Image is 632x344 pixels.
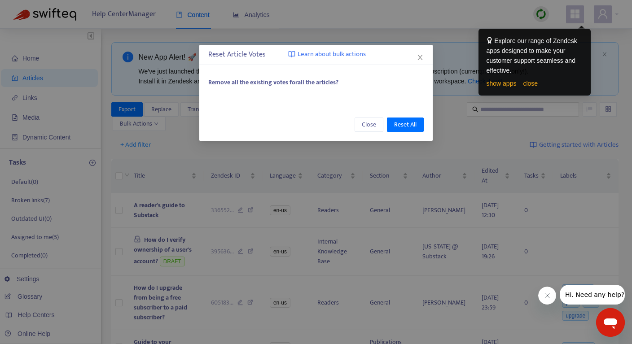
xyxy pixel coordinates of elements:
span: Learn about bulk actions [298,49,366,60]
span: close [417,54,424,61]
a: show apps [487,80,517,87]
a: close [523,80,538,87]
a: Learn about bulk actions [288,49,366,60]
span: Close [362,120,376,130]
span: Reset All [394,120,417,130]
button: Close [355,118,383,132]
iframe: Button to launch messaging window [596,308,625,337]
iframe: Message from company [560,285,625,305]
img: image-link [288,51,295,58]
button: Reset All [387,118,424,132]
div: Reset Article Votes [208,49,424,60]
iframe: Close message [538,287,556,305]
button: Close [415,52,425,62]
div: Explore our range of Zendesk apps designed to make your customer support seamless and effective. [487,36,583,75]
div: Remove all the existing votes for all the articles ? [208,78,424,87]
